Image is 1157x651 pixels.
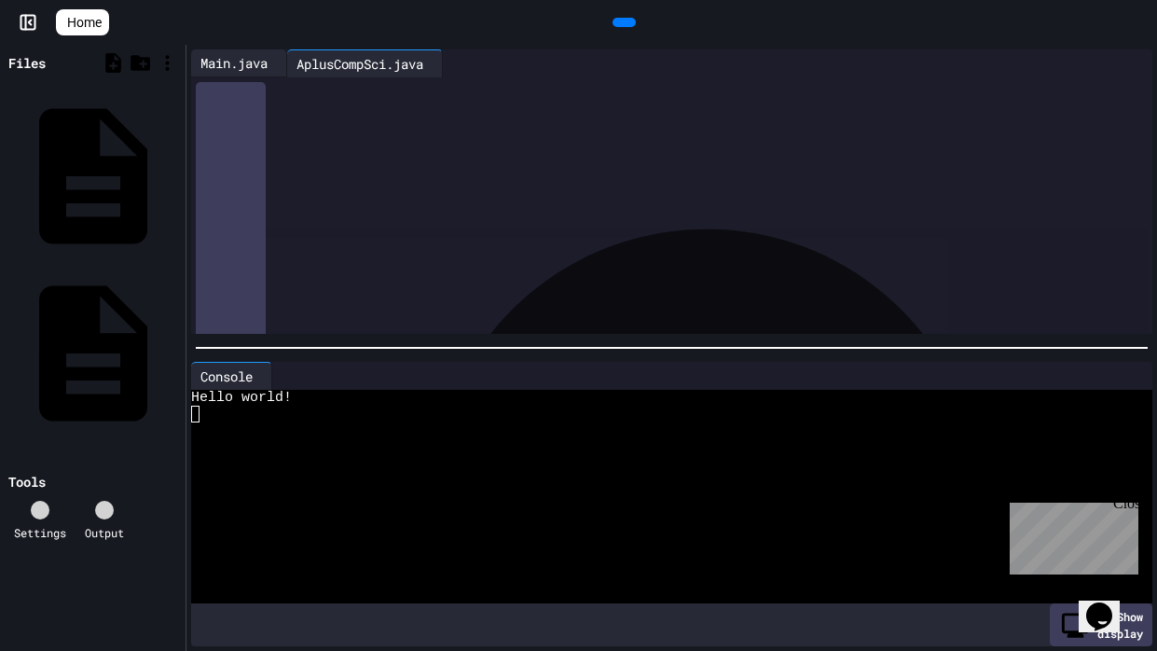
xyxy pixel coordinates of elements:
div: Show display [1050,603,1152,646]
div: Console [191,367,262,386]
iframe: chat widget [1079,576,1138,632]
div: Output [85,524,124,541]
div: AplusCompSci.java [287,54,433,74]
span: Hello world! [191,390,292,406]
div: Main.java [191,53,277,73]
a: Home [56,9,109,35]
div: Settings [14,524,66,541]
div: AplusCompSci.java [287,49,443,77]
div: Main.java [191,49,287,77]
div: Console [191,362,272,390]
span: Home [67,13,102,32]
div: Files [8,53,46,73]
div: Chat with us now!Close [7,7,129,118]
div: Tools [8,472,46,492]
iframe: chat widget [1002,495,1138,575]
